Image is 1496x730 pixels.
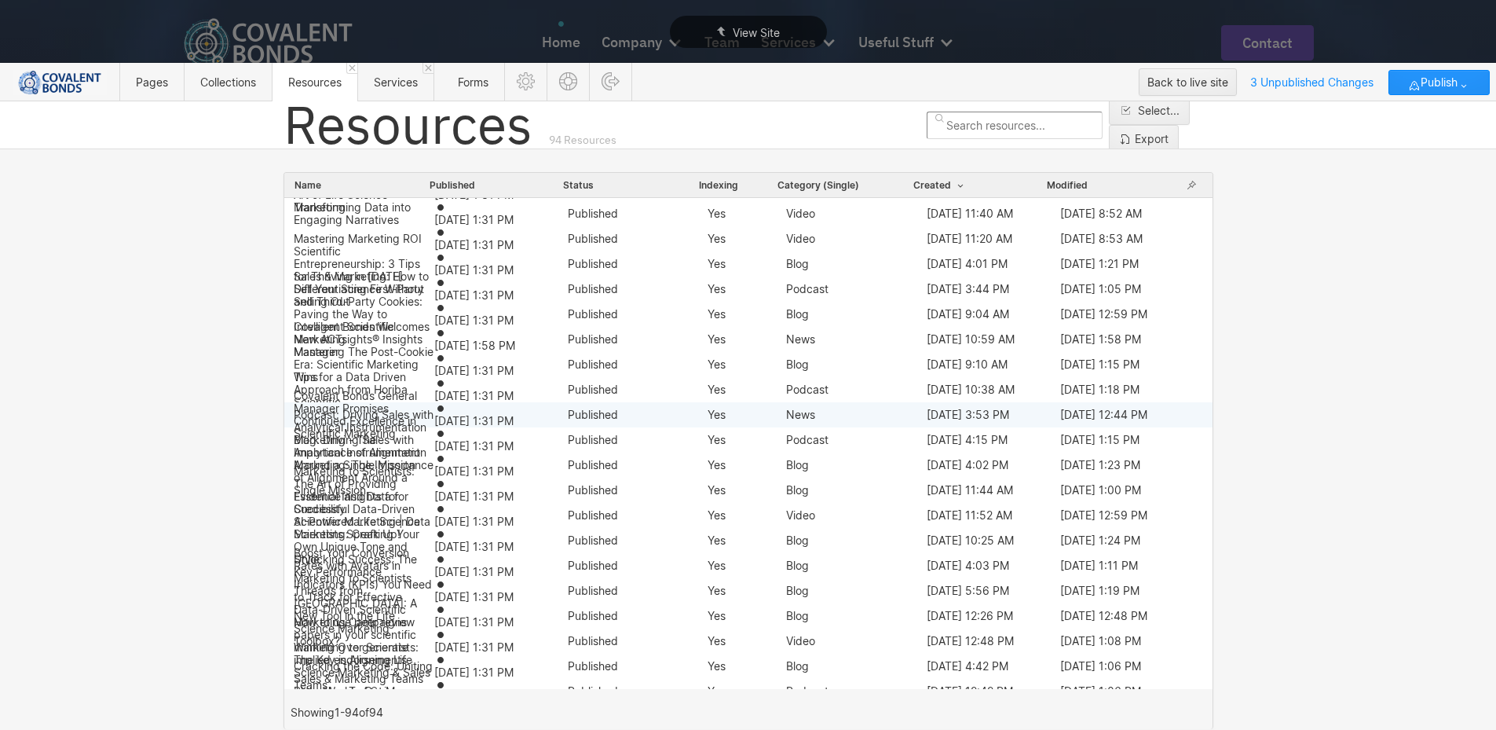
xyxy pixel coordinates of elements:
span: Resources [283,90,545,159]
span: Category (Single) [777,179,859,192]
a: Close 'Services' tab [422,63,433,74]
div: Differentiating First-Party and Third-Party Cookies: Paving the Way to Intelligent Scientific Mar... [294,283,434,346]
span: Published [567,684,617,698]
span: Showing 1 - 94 of 94 [291,706,383,719]
span: [DATE] 12:59 PM [1060,508,1147,522]
span: Yes [708,684,726,698]
span: Pages [136,75,168,89]
span: Modified [1047,179,1088,192]
span: Published [567,232,617,245]
span: Published [567,257,617,270]
span: [DATE] 1:31 PM [433,640,513,654]
div: Covalent Bonds Welcomes New ACTsights® Insights Manager [294,321,434,358]
span: Yes [708,358,726,371]
span: [DATE] 1:23 PM [1060,458,1140,471]
span: [DATE] 10:59 AM [927,332,1015,346]
span: Blog [786,609,809,622]
span: Yes [708,282,726,295]
span: Podcast [786,282,828,295]
span: Services [374,75,418,89]
div: Marketing to Scientists: The Art of Providing Evidence and Data for Credibility [294,465,434,515]
button: Status [562,178,594,193]
button: Export [1109,125,1179,153]
span: [DATE] 11:52 AM [927,508,1012,522]
div: Boost Your Conversion Rates with Avatars in Marketing to Scientists [294,547,434,585]
span: Published [567,659,617,673]
span: Published [567,282,617,295]
span: Blog [786,559,809,572]
span: 94 Resources [549,133,616,147]
span: Published [567,584,617,597]
span: View Site [733,26,780,39]
span: [DATE] 1:31 PM [433,590,513,603]
div: Export [1135,133,1169,145]
span: [DATE] 1:31 PM [433,515,513,528]
span: [DATE] 1:31 PM [433,238,513,251]
span: Yes [708,534,726,547]
span: Published [567,358,617,371]
span: Published [567,534,617,547]
span: Created [913,179,967,192]
span: Published [567,609,617,622]
span: [DATE] 1:31 PM [433,666,513,679]
span: [DATE] 1:31 PM [433,439,513,453]
div: Back to live site [1147,71,1228,94]
button: Created [913,178,967,193]
span: [DATE] 10:38 AM [927,383,1015,396]
span: [DATE] 10:25 AM [927,534,1014,547]
a: Close 'Resources' tab [346,63,357,74]
span: Yes [708,257,726,270]
div: How to use peer review papers in your scientific marketing to generate implied endorsements [294,616,434,666]
span: [DATE] 1:31 PM [433,414,513,427]
span: [DATE] 1:31 PM [433,490,513,503]
button: Category (Single) [777,178,860,193]
div: Mastering The Post-Cookie Era: Scientific Marketing Wins [294,346,434,383]
div: Tips for a Data Driven Approach from Horiba Scientific [294,371,434,409]
span: [DATE] 1:19 PM [1060,584,1139,597]
span: Yes [708,232,726,245]
span: Published [567,508,617,522]
span: Yes [708,207,726,220]
span: News [786,332,815,346]
span: [DATE] 4:03 PM [927,559,1009,572]
span: Name [294,179,321,192]
span: [DATE] 12:44 PM [1060,408,1147,421]
span: Yes [708,508,726,522]
div: Unlocking Success: The Key Performance Indicators (KPIs) You Need to Track for Effective Data-Dri... [294,553,434,629]
span: [DATE] 11:40 AM [927,207,1013,220]
span: Blog [786,458,809,471]
span: Blog [786,534,809,547]
span: [DATE] 1:31 PM [433,389,513,402]
span: [DATE] 1:18 PM [1060,383,1139,396]
span: [DATE] 1:58 PM [433,339,514,352]
span: [DATE] 4:02 PM [927,458,1008,471]
span: Published [567,634,617,647]
button: Select... [1109,97,1190,125]
span: Yes [708,433,726,446]
span: Published [567,458,617,471]
input: Search resources... [927,112,1103,139]
span: Published [430,179,475,192]
span: [DATE] 1:21 PM [1060,257,1139,270]
span: Yes [708,609,726,622]
span: [DATE] 1:15 PM [1060,358,1139,371]
span: Blog [786,307,809,321]
span: Yes [708,584,726,597]
span: Video [786,634,815,647]
span: Yes [708,408,726,421]
span: [DATE] 1:06 PM [1060,684,1141,698]
span: Forms [458,75,488,89]
span: [DATE] 12:48 PM [927,634,1014,647]
span: Yes [708,659,726,673]
span: [DATE] 8:53 AM [1060,232,1143,245]
span: [DATE] 1:00 PM [1060,483,1141,497]
span: [DATE] 1:31 PM [433,314,513,327]
span: Yes [708,634,726,647]
span: Collections [200,75,256,89]
span: [DATE] 1:31 PM [433,364,513,377]
button: Modified [1046,178,1088,193]
span: Blog [786,659,809,673]
img: 628286f817e1fbf1301ffa5e_CB%20Login.png [13,70,107,95]
span: News [786,408,815,421]
span: [DATE] 4:42 PM [927,659,1008,673]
